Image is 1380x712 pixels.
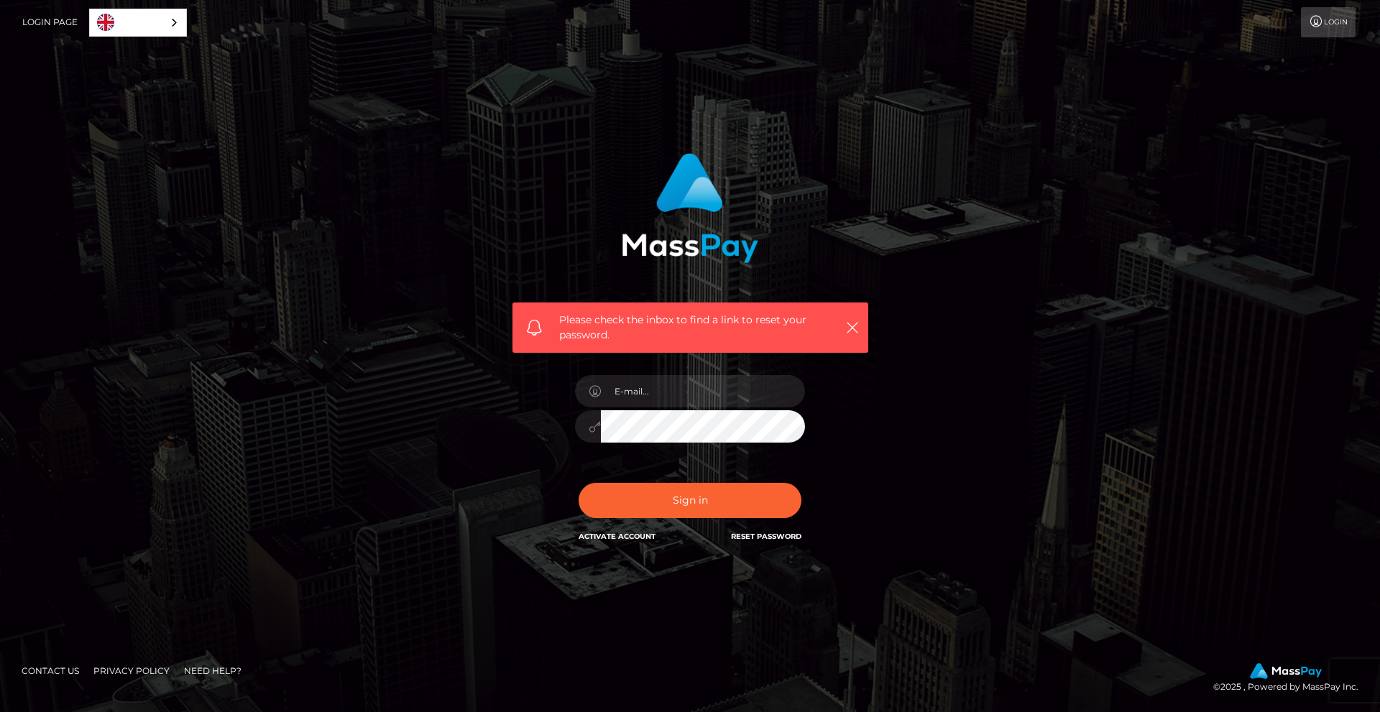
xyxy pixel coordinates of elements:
a: Privacy Policy [88,660,175,682]
a: Contact Us [16,660,85,682]
aside: Language selected: English [89,9,187,37]
div: Language [89,9,187,37]
img: MassPay Login [622,153,758,263]
a: Need Help? [178,660,247,682]
a: Activate Account [579,532,655,541]
a: Login Page [22,7,78,37]
a: Login [1301,7,1356,37]
button: Sign in [579,483,801,518]
img: MassPay [1250,663,1322,679]
span: Please check the inbox to find a link to reset your password. [559,313,822,343]
div: © 2025 , Powered by MassPay Inc. [1213,663,1369,695]
input: E-mail... [601,375,805,407]
a: English [90,9,186,36]
a: Reset Password [731,532,801,541]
